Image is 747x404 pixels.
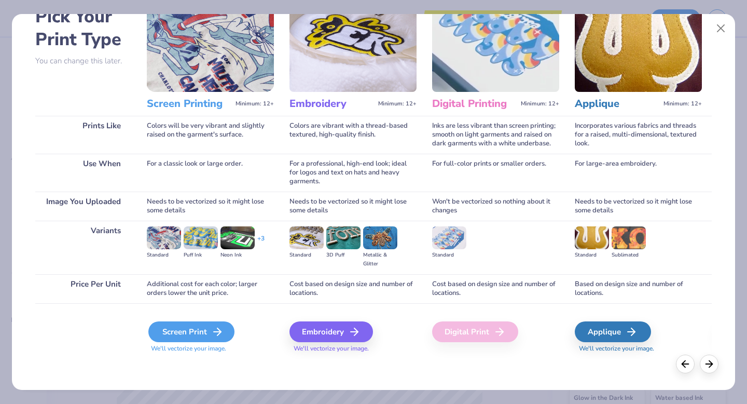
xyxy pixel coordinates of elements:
[521,100,559,107] span: Minimum: 12+
[147,154,274,192] div: For a classic look or large order.
[575,116,702,154] div: Incorporates various fabrics and threads for a raised, multi-dimensional, textured look.
[289,97,374,111] h3: Embroidery
[289,154,417,192] div: For a professional, high-end look; ideal for logos and text on hats and heavy garments.
[35,274,131,303] div: Price Per Unit
[575,344,702,353] span: We'll vectorize your image.
[432,97,517,111] h3: Digital Printing
[432,116,559,154] div: Inks are less vibrant than screen printing; smooth on light garments and raised on dark garments ...
[220,226,255,249] img: Neon Ink
[711,19,731,38] button: Close
[432,154,559,192] div: For full-color prints or smaller orders.
[575,274,702,303] div: Based on design size and number of locations.
[289,344,417,353] span: We'll vectorize your image.
[612,251,646,260] div: Sublimated
[184,226,218,249] img: Puff Ink
[575,97,659,111] h3: Applique
[289,251,324,260] div: Standard
[575,251,609,260] div: Standard
[363,251,397,268] div: Metallic & Glitter
[184,251,218,260] div: Puff Ink
[220,251,255,260] div: Neon Ink
[147,274,274,303] div: Additional cost for each color; larger orders lower the unit price.
[432,321,518,342] div: Digital Print
[575,321,651,342] div: Applique
[147,97,231,111] h3: Screen Printing
[147,226,181,249] img: Standard
[612,226,646,249] img: Sublimated
[289,274,417,303] div: Cost based on design size and number of locations.
[363,226,397,249] img: Metallic & Glitter
[326,251,361,260] div: 3D Puff
[35,192,131,221] div: Image You Uploaded
[147,251,181,260] div: Standard
[432,192,559,221] div: Won't be vectorized so nothing about it changes
[35,221,131,274] div: Variants
[289,226,324,249] img: Standard
[35,116,131,154] div: Prints Like
[378,100,417,107] span: Minimum: 12+
[432,274,559,303] div: Cost based on design size and number of locations.
[289,116,417,154] div: Colors are vibrant with a thread-based textured, high-quality finish.
[35,5,131,51] h2: Pick Your Print Type
[35,154,131,192] div: Use When
[575,226,609,249] img: Standard
[236,100,274,107] span: Minimum: 12+
[35,57,131,65] p: You can change this later.
[432,251,466,260] div: Standard
[289,192,417,221] div: Needs to be vectorized so it might lose some details
[326,226,361,249] img: 3D Puff
[432,226,466,249] img: Standard
[289,321,373,342] div: Embroidery
[147,344,274,353] span: We'll vectorize your image.
[147,192,274,221] div: Needs to be vectorized so it might lose some details
[257,234,265,252] div: + 3
[663,100,702,107] span: Minimum: 12+
[575,154,702,192] div: For large-area embroidery.
[575,192,702,221] div: Needs to be vectorized so it might lose some details
[147,116,274,154] div: Colors will be very vibrant and slightly raised on the garment's surface.
[148,321,234,342] div: Screen Print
